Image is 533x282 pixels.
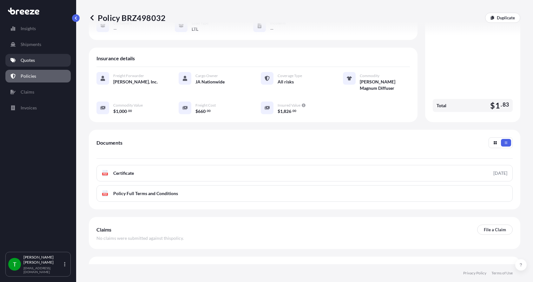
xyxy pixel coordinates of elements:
[360,73,379,78] span: Commodity
[113,73,144,78] span: Freight Forwarder
[23,266,63,274] p: [EMAIL_ADDRESS][DOMAIN_NAME]
[278,79,294,85] span: All risks
[116,109,118,114] span: 1
[503,103,509,107] span: 83
[293,110,296,112] span: 00
[5,102,71,114] a: Invoices
[493,170,507,176] div: [DATE]
[5,54,71,67] a: Quotes
[497,15,515,21] p: Duplicate
[103,173,107,175] text: PDF
[113,190,178,197] span: Policy Full Terms and Conditions
[113,109,116,114] span: $
[118,109,119,114] span: ,
[198,109,206,114] span: 660
[128,110,132,112] span: 00
[96,264,133,270] span: Main Exclusions
[195,79,225,85] span: JA Nationwide
[283,109,284,114] span: ,
[127,110,128,112] span: .
[113,103,143,108] span: Commodity Value
[119,109,127,114] span: 000
[113,170,134,176] span: Certificate
[96,235,184,241] span: No claims were submitted against this policy .
[195,109,198,114] span: $
[437,102,446,109] span: Total
[21,89,34,95] p: Claims
[21,105,37,111] p: Invoices
[96,185,513,202] a: PDFPolicy Full Terms and Conditions
[89,13,166,23] p: Policy BRZ498032
[360,79,410,91] span: [PERSON_NAME] Magnum Diffuser
[477,225,513,235] a: File a Claim
[21,57,35,63] p: Quotes
[490,102,495,109] span: $
[5,38,71,51] a: Shipments
[96,226,111,233] span: Claims
[21,73,36,79] p: Policies
[484,226,506,233] p: File a Claim
[96,165,513,181] a: PDFCertificate[DATE]
[5,22,71,35] a: Insights
[280,109,283,114] span: 1
[113,79,158,85] span: [PERSON_NAME], Inc.
[278,103,300,108] span: Insured Value
[284,109,291,114] span: 826
[292,110,292,112] span: .
[195,103,216,108] span: Freight Cost
[5,70,71,82] a: Policies
[463,271,486,276] a: Privacy Policy
[23,255,63,265] p: [PERSON_NAME] [PERSON_NAME]
[96,140,122,146] span: Documents
[278,109,280,114] span: $
[491,271,513,276] a: Terms of Use
[21,41,41,48] p: Shipments
[485,13,520,23] a: Duplicate
[207,110,211,112] span: 00
[195,73,218,78] span: Cargo Owner
[96,55,135,62] span: Insurance details
[495,102,500,109] span: 1
[501,103,502,107] span: .
[21,25,36,32] p: Insights
[96,259,513,274] div: Main Exclusions
[13,261,16,267] span: T
[278,73,302,78] span: Coverage Type
[103,193,107,195] text: PDF
[5,86,71,98] a: Claims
